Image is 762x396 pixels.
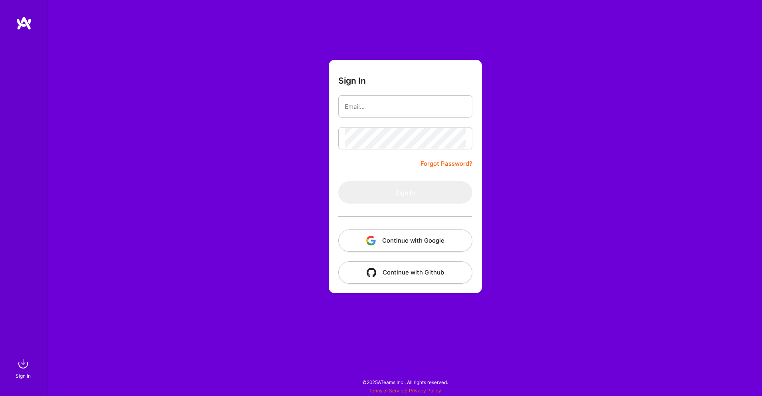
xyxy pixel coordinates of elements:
[338,181,472,204] button: Sign In
[338,229,472,252] button: Continue with Google
[338,76,366,86] h3: Sign In
[369,388,441,394] span: |
[420,159,472,169] a: Forgot Password?
[345,96,466,117] input: Email...
[15,356,31,372] img: sign in
[369,388,406,394] a: Terms of Service
[17,356,31,380] a: sign inSign In
[366,236,376,245] img: icon
[338,261,472,284] button: Continue with Github
[16,16,32,30] img: logo
[16,372,31,380] div: Sign In
[48,372,762,392] div: © 2025 ATeams Inc., All rights reserved.
[367,268,376,277] img: icon
[409,388,441,394] a: Privacy Policy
